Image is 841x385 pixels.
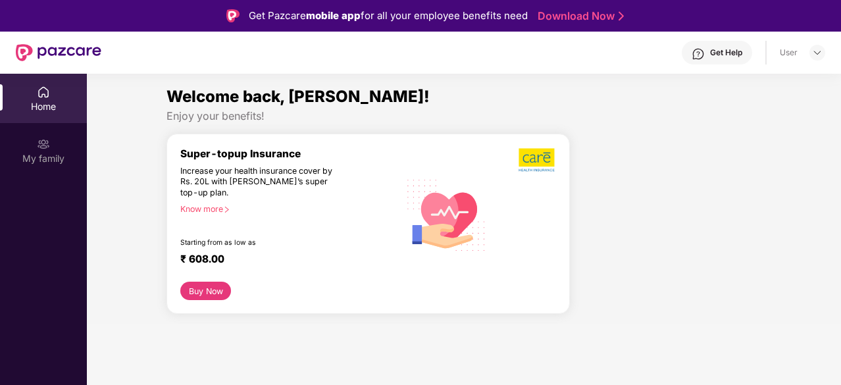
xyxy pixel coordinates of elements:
[166,109,761,123] div: Enjoy your benefits!
[710,47,742,58] div: Get Help
[780,47,798,58] div: User
[37,138,50,151] img: svg+xml;base64,PHN2ZyB3aWR0aD0iMjAiIGhlaWdodD0iMjAiIHZpZXdCb3g9IjAgMCAyMCAyMCIgZmlsbD0ibm9uZSIgeG...
[538,9,620,23] a: Download Now
[180,147,399,160] div: Super-topup Insurance
[249,8,528,24] div: Get Pazcare for all your employee benefits need
[180,204,392,213] div: Know more
[226,9,240,22] img: Logo
[37,86,50,99] img: svg+xml;base64,PHN2ZyBpZD0iSG9tZSIgeG1sbnM9Imh0dHA6Ly93d3cudzMub3JnLzIwMDAvc3ZnIiB3aWR0aD0iMjAiIG...
[692,47,705,61] img: svg+xml;base64,PHN2ZyBpZD0iSGVscC0zMngzMiIgeG1sbnM9Imh0dHA6Ly93d3cudzMub3JnLzIwMDAvc3ZnIiB3aWR0aD...
[306,9,361,22] strong: mobile app
[812,47,823,58] img: svg+xml;base64,PHN2ZyBpZD0iRHJvcGRvd24tMzJ4MzIiIHhtbG5zPSJodHRwOi8vd3d3LnczLm9yZy8yMDAwL3N2ZyIgd2...
[223,206,230,213] span: right
[166,87,430,106] span: Welcome back, [PERSON_NAME]!
[399,167,494,262] img: svg+xml;base64,PHN2ZyB4bWxucz0iaHR0cDovL3d3dy53My5vcmcvMjAwMC9zdmciIHhtbG5zOnhsaW5rPSJodHRwOi8vd3...
[16,44,101,61] img: New Pazcare Logo
[180,166,343,199] div: Increase your health insurance cover by Rs. 20L with [PERSON_NAME]’s super top-up plan.
[519,147,556,172] img: b5dec4f62d2307b9de63beb79f102df3.png
[180,253,386,269] div: ₹ 608.00
[180,282,231,300] button: Buy Now
[180,238,344,247] div: Starting from as low as
[619,9,624,23] img: Stroke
